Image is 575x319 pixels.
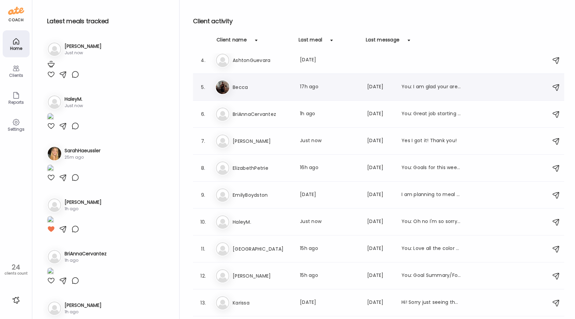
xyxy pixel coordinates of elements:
div: Last meal [299,36,322,47]
h3: ElizabethPetrie [233,164,292,172]
div: 24 [2,263,30,271]
div: 1h ago [65,309,102,315]
h3: HaleyM. [233,218,292,226]
div: clients count [2,271,30,276]
img: bg-avatar-default.svg [48,301,61,315]
h3: EmilyBoydston [233,191,292,199]
div: 10. [199,218,207,226]
div: You: Love all the color on your plates! [401,245,461,253]
div: 5. [199,83,207,91]
div: [DATE] [300,56,359,64]
h3: Becca [233,83,292,91]
img: bg-avatar-default.svg [216,269,229,283]
img: bg-avatar-default.svg [216,161,229,175]
h3: [PERSON_NAME] [65,199,102,206]
div: 15h ago [300,272,359,280]
img: bg-avatar-default.svg [216,215,229,229]
div: 1h ago [65,206,102,212]
div: Just now [300,218,359,226]
h3: [PERSON_NAME] [233,137,292,145]
img: bg-avatar-default.svg [216,134,229,148]
h3: [PERSON_NAME] [65,43,102,50]
div: Just now [65,50,102,56]
div: 15h ago [300,245,359,253]
img: bg-avatar-default.svg [216,54,229,67]
img: bg-avatar-default.svg [48,198,61,212]
div: I am planning to meal prep some smoothies tonight. Over this horrible week and ready to get back ... [401,191,461,199]
h3: SarahHaeussler [65,147,101,154]
div: 6. [199,110,207,118]
div: Hi! Sorry just seeing these! I did, shut off alarms, cleared schedule, took a walk grabbed some c... [401,299,461,307]
div: [DATE] [367,83,393,91]
div: [DATE] [367,191,393,199]
div: You: Goal Summary/Focus - continue consistently logging and getting acclimated to this App! - hit... [401,272,461,280]
div: 7. [199,137,207,145]
h3: AshtonGuevara [233,56,292,64]
img: avatars%2FeuW4ehXdTjTQwoR7NFNaLRurhjQ2 [48,147,61,160]
div: Client name [217,36,247,47]
h3: [GEOGRAPHIC_DATA] [233,245,292,253]
div: You: Goals for this week: 1. Continue prioritizing protein - estimate in notes on Ate Foods 2. Co... [401,164,461,172]
div: coach [8,17,24,23]
div: Last message [366,36,399,47]
div: Settings [4,127,28,131]
div: [DATE] [367,299,393,307]
div: [DATE] [367,110,393,118]
div: [DATE] [367,164,393,172]
h3: [PERSON_NAME] [233,272,292,280]
div: [DATE] [367,272,393,280]
h3: HaleyM. [65,96,83,103]
div: Home [4,46,28,51]
img: bg-avatar-default.svg [48,95,61,109]
div: You: I am glad your are feeling satisfied and guilt-free with your food! Keep it up :) [401,83,461,91]
img: avatars%2FvTftA8v5t4PJ4mYtYO3Iw6ljtGM2 [216,81,229,94]
h2: Client activity [193,16,564,26]
div: 9. [199,191,207,199]
div: 17h ago [300,83,359,91]
img: images%2FgPre79bsVTemCw4rDKqbExqSfV73%2FAxcVJdPXKbtKm8SYK7pE%2FRFaknR20M86YCvPEb71w_1080 [47,216,54,225]
div: 8. [199,164,207,172]
img: bg-avatar-default.svg [216,242,229,256]
h3: BriAnnaCervantez [233,110,292,118]
div: [DATE] [367,245,393,253]
img: icon-food-black.svg [47,60,55,68]
div: 1h ago [65,257,107,263]
div: [DATE] [300,191,359,199]
h2: Latest meals tracked [47,16,168,26]
div: 11. [199,245,207,253]
div: Clients [4,73,28,77]
div: Yes I got it! Thank you! [401,137,461,145]
div: 4. [199,56,207,64]
div: Reports [4,100,28,104]
img: bg-avatar-default.svg [216,188,229,202]
img: bg-avatar-default.svg [216,296,229,310]
div: 1h ago [300,110,359,118]
img: bg-avatar-default.svg [216,107,229,121]
div: You: Oh no I'm so sorry to hear about your stomach issues!! I am glad you are feeling better [401,218,461,226]
div: 16h ago [300,164,359,172]
h3: Karissa [233,299,292,307]
div: 12. [199,272,207,280]
img: bg-avatar-default.svg [48,42,61,56]
div: Just now [300,137,359,145]
div: [DATE] [367,137,393,145]
div: You: Great job starting to log your food! [401,110,461,118]
img: images%2FnqEos4dlPfU1WAEMgzCZDTUbVOs2%2FMGBkxCGRUIhpytsCXdzd%2F7qhaI0NSZ4QLgimlgzDz_1080 [47,113,54,122]
img: images%2Fc6aKBx7wv7PZoe9RdgTDKgmTNTp2%2FpRPiOgY3j3ro4RIpG7pn%2FheWSzc5M3F5m0RPxZCGa_1080 [47,267,54,277]
img: images%2FeuW4ehXdTjTQwoR7NFNaLRurhjQ2%2F07MxzwL3Cd0hnwzNqx9E%2F0l2K0Mtmavnxk9xEYWyn_1080 [47,164,54,173]
div: 25m ago [65,154,101,160]
h3: BriAnnaCervantez [65,250,107,257]
img: bg-avatar-default.svg [48,250,61,263]
img: ate [8,5,24,16]
div: [DATE] [367,218,393,226]
div: Just now [65,103,83,109]
h3: [PERSON_NAME] [65,302,102,309]
div: [DATE] [300,299,359,307]
div: 13. [199,299,207,307]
